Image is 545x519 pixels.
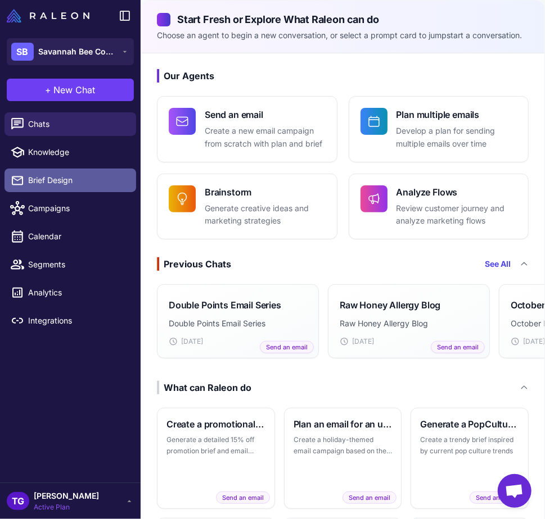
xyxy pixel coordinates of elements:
a: Chats [4,112,136,136]
h3: Our Agents [157,69,529,83]
h3: Plan an email for an upcoming holiday [294,417,393,431]
h3: Raw Honey Allergy Blog [340,298,440,312]
a: Calendar [4,225,136,248]
a: Integrations [4,309,136,333]
img: Raleon Logo [7,9,89,22]
p: Create a trendy brief inspired by current pop culture trends [420,434,519,456]
span: Segments [28,258,127,271]
h3: Generate a PopCulture themed brief [420,417,519,431]
button: Plan an email for an upcoming holidayCreate a holiday-themed email campaign based on the next maj... [284,408,402,509]
span: Savannah Bee Company [38,45,117,58]
span: Calendar [28,230,127,243]
p: Create a holiday-themed email campaign based on the next major holiday [294,434,393,456]
span: Analytics [28,286,127,299]
span: Brief Design [28,174,127,186]
p: Create a new email campaign from scratch with plan and brief [205,125,326,151]
a: Raleon Logo [7,9,94,22]
p: Double Points Email Series [169,317,307,330]
span: Send an email [260,341,314,354]
span: [PERSON_NAME] [34,490,99,502]
p: Develop a plan for sending multiple emails over time [397,125,517,151]
button: +New Chat [7,79,134,101]
h4: Analyze Flows [397,185,517,199]
div: Open chat [498,474,532,508]
span: Campaigns [28,202,127,215]
div: SB [11,43,34,61]
p: Generate a detailed 15% off promotion brief and email design [166,434,265,456]
span: Send an email [216,491,270,504]
button: Send an emailCreate a new email campaign from scratch with plan and brief [157,96,337,162]
div: Previous Chats [157,257,231,271]
span: Integrations [28,315,127,327]
button: Generate a PopCulture themed briefCreate a trendy brief inspired by current pop culture trendsSen... [411,408,529,509]
span: Active Plan [34,502,99,512]
button: BrainstormGenerate creative ideas and marketing strategies [157,174,337,240]
h4: Send an email [205,108,326,121]
span: + [46,83,52,97]
h2: Start Fresh or Explore What Raleon can do [157,12,529,27]
button: Create a promotional brief and emailGenerate a detailed 15% off promotion brief and email designS... [157,408,275,509]
span: Chats [28,118,127,130]
p: Generate creative ideas and marketing strategies [205,202,326,228]
span: Send an email [343,491,397,504]
button: Analyze FlowsReview customer journey and analyze marketing flows [349,174,529,240]
h4: Plan multiple emails [397,108,517,121]
button: Plan multiple emailsDevelop a plan for sending multiple emails over time [349,96,529,162]
div: [DATE] [340,336,478,347]
span: New Chat [54,83,96,97]
h4: Brainstorm [205,185,326,199]
a: Analytics [4,281,136,304]
p: Raw Honey Allergy Blog [340,317,478,330]
a: Brief Design [4,169,136,192]
div: [DATE] [169,336,307,347]
span: Send an email [431,341,485,354]
span: Send an email [470,491,524,504]
a: Segments [4,253,136,276]
span: Knowledge [28,146,127,158]
h3: Create a promotional brief and email [166,417,265,431]
a: Knowledge [4,140,136,164]
p: Review customer journey and analyze marketing flows [397,202,517,228]
p: Choose an agent to begin a new conversation, or select a prompt card to jumpstart a conversation. [157,29,529,42]
a: See All [485,258,511,270]
a: Campaigns [4,197,136,220]
h3: Double Points Email Series [169,298,281,312]
div: What can Raleon do [157,381,251,394]
button: SBSavannah Bee Company [7,38,134,65]
div: TG [7,492,29,510]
